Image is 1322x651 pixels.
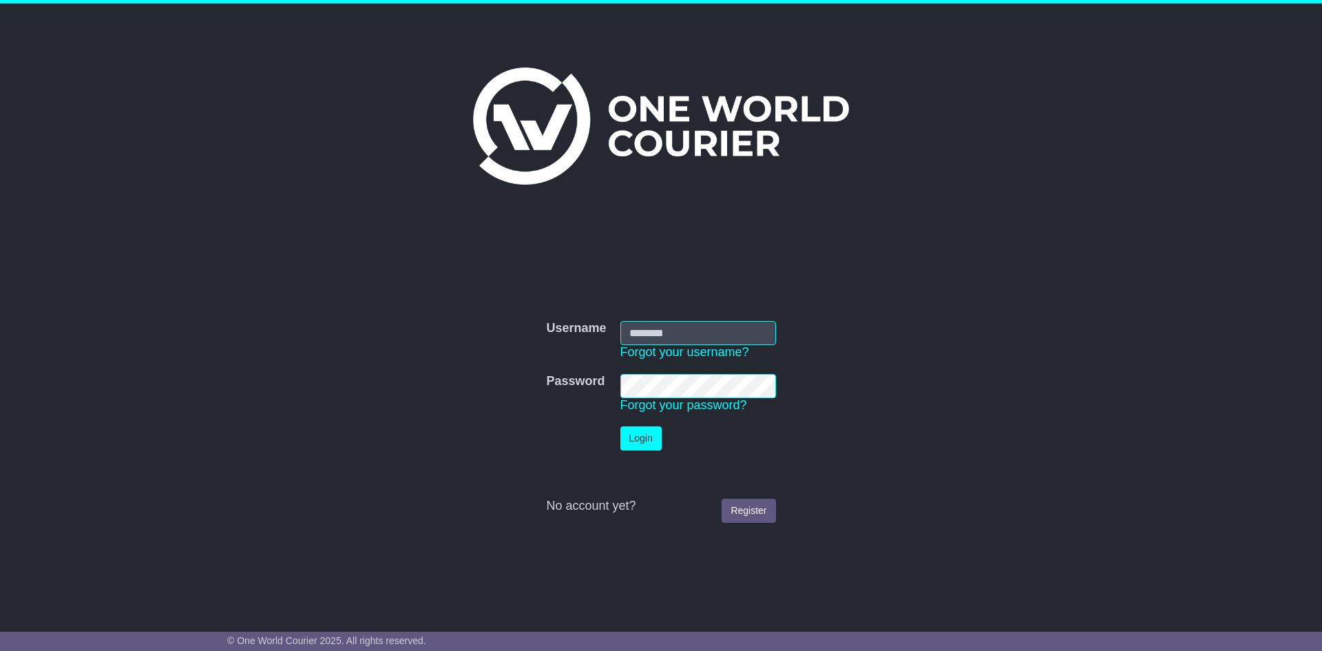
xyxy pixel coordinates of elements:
a: Forgot your username? [620,345,749,359]
div: No account yet? [546,499,775,514]
a: Forgot your password? [620,398,747,412]
label: Username [546,321,606,336]
span: © One World Courier 2025. All rights reserved. [227,635,426,646]
a: Register [722,499,775,523]
label: Password [546,374,605,389]
img: One World [473,68,849,185]
button: Login [620,426,662,451]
